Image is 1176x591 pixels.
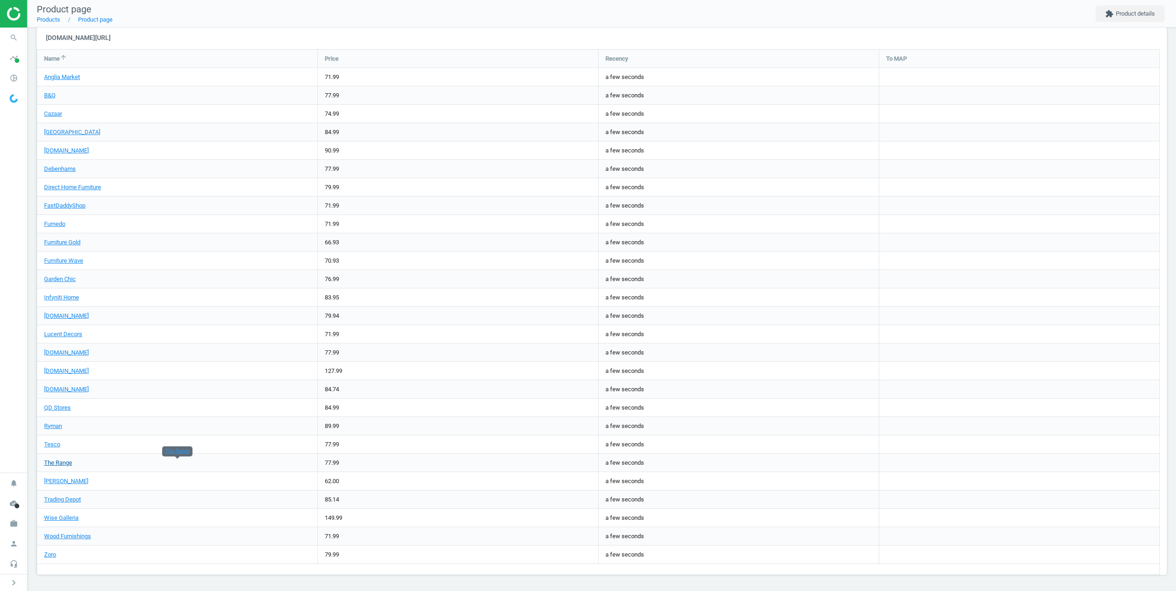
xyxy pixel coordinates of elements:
[605,330,872,338] span: a few seconds
[8,577,19,588] i: chevron_right
[318,160,598,178] div: 77.99
[605,73,872,81] span: a few seconds
[44,239,80,246] a: Furniture Gold
[37,27,1167,49] h4: [DOMAIN_NAME][URL]
[605,275,872,283] span: a few seconds
[605,385,872,394] span: a few seconds
[44,276,76,282] a: Garden Chic
[605,404,872,412] span: a few seconds
[37,4,91,15] span: Product page
[44,165,76,172] a: Debenhams
[44,73,80,80] a: Anglia Market
[1096,6,1165,22] button: extensionProduct details
[44,349,89,356] a: [DOMAIN_NAME]
[605,551,872,559] span: a few seconds
[44,184,101,191] a: Direct Home Furniture
[605,532,872,540] span: a few seconds
[318,435,598,453] div: 77.99
[44,441,60,448] a: Tesco
[318,509,598,527] div: 149.99
[318,178,598,196] div: 79.99
[7,7,72,21] img: ajHJNr6hYgQAAAAASUVORK5CYII=
[44,551,56,558] a: Zoro
[605,459,872,467] span: a few seconds
[44,496,81,503] a: Trading Depot
[318,252,598,270] div: 70.93
[10,94,18,103] img: wGWNvw8QSZomAAAAABJRU5ErkJggg==
[78,16,113,23] a: Product page
[605,202,872,210] span: a few seconds
[318,123,598,141] div: 84.99
[605,422,872,430] span: a few seconds
[318,141,598,159] div: 90.99
[605,293,872,302] span: a few seconds
[318,197,598,214] div: 71.99
[318,417,598,435] div: 89.99
[44,55,60,63] span: Name
[1105,10,1114,18] i: extension
[44,92,56,99] a: B&Q
[318,362,598,380] div: 127.99
[318,270,598,288] div: 76.99
[44,331,82,338] a: Lucent Decors
[605,146,872,155] span: a few seconds
[5,29,23,46] i: search
[605,91,872,100] span: a few seconds
[44,312,89,319] a: [DOMAIN_NAME]
[318,307,598,325] div: 79.94
[605,238,872,247] span: a few seconds
[605,514,872,522] span: a few seconds
[605,257,872,265] span: a few seconds
[44,367,89,374] a: [DOMAIN_NAME]
[37,16,60,23] a: Products
[5,515,23,532] i: work
[318,490,598,508] div: 85.14
[44,202,85,209] a: FastDaddyShop
[318,546,598,563] div: 79.99
[5,555,23,573] i: headset_mic
[44,404,71,411] a: QD Stores
[44,386,89,393] a: [DOMAIN_NAME]
[44,147,89,154] a: [DOMAIN_NAME]
[605,312,872,320] span: a few seconds
[318,454,598,472] div: 77.99
[605,477,872,485] span: a few seconds
[318,233,598,251] div: 66.93
[2,577,25,589] button: chevron_right
[605,495,872,504] span: a few seconds
[5,535,23,552] i: person
[605,440,872,449] span: a few seconds
[318,105,598,123] div: 74.99
[325,55,339,63] span: Price
[605,349,872,357] span: a few seconds
[44,478,88,484] a: [PERSON_NAME]
[44,129,100,135] a: [GEOGRAPHIC_DATA]
[44,459,72,466] a: The Range
[318,288,598,306] div: 83.95
[605,165,872,173] span: a few seconds
[60,54,67,61] i: arrow_upward
[886,55,907,63] span: To MAP
[5,49,23,67] i: timeline
[605,220,872,228] span: a few seconds
[5,69,23,87] i: pie_chart_outlined
[318,325,598,343] div: 71.99
[605,183,872,191] span: a few seconds
[605,367,872,375] span: a few seconds
[318,380,598,398] div: 84.74
[165,448,190,454] a: The Range
[44,422,62,429] a: Ryman
[605,55,628,63] span: Recency
[44,110,62,117] a: Cazaar
[5,474,23,492] i: notifications
[44,294,79,301] a: Infyniti Home
[318,215,598,233] div: 71.99
[318,343,598,361] div: 77.99
[44,257,83,264] a: Furniture Wave
[5,495,23,512] i: cloud_done
[605,128,872,136] span: a few seconds
[44,514,79,521] a: Wise Galleria
[318,527,598,545] div: 71.99
[318,86,598,104] div: 77.99
[44,533,91,540] a: Wood Furnishings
